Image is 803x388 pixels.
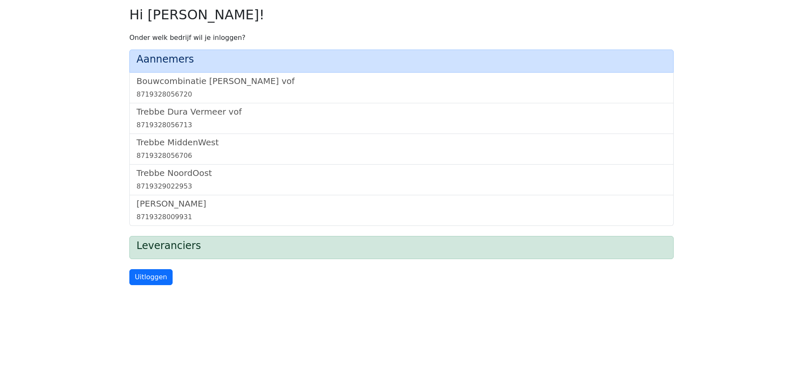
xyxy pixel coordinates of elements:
[136,181,667,191] div: 8719329022953
[129,33,674,43] p: Onder welk bedrijf wil je inloggen?
[136,137,667,161] a: Trebbe MiddenWest8719328056706
[136,168,667,178] h5: Trebbe NoordOost
[136,240,667,252] h4: Leveranciers
[136,199,667,222] a: [PERSON_NAME]8719328009931
[136,137,667,147] h5: Trebbe MiddenWest
[136,168,667,191] a: Trebbe NoordOost8719329022953
[136,199,667,209] h5: [PERSON_NAME]
[136,76,667,100] a: Bouwcombinatie [PERSON_NAME] vof8719328056720
[136,120,667,130] div: 8719328056713
[136,107,667,130] a: Trebbe Dura Vermeer vof8719328056713
[136,151,667,161] div: 8719328056706
[136,53,667,66] h4: Aannemers
[136,212,667,222] div: 8719328009931
[136,107,667,117] h5: Trebbe Dura Vermeer vof
[136,76,667,86] h5: Bouwcombinatie [PERSON_NAME] vof
[129,269,173,285] a: Uitloggen
[136,89,667,100] div: 8719328056720
[129,7,674,23] h2: Hi [PERSON_NAME]!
